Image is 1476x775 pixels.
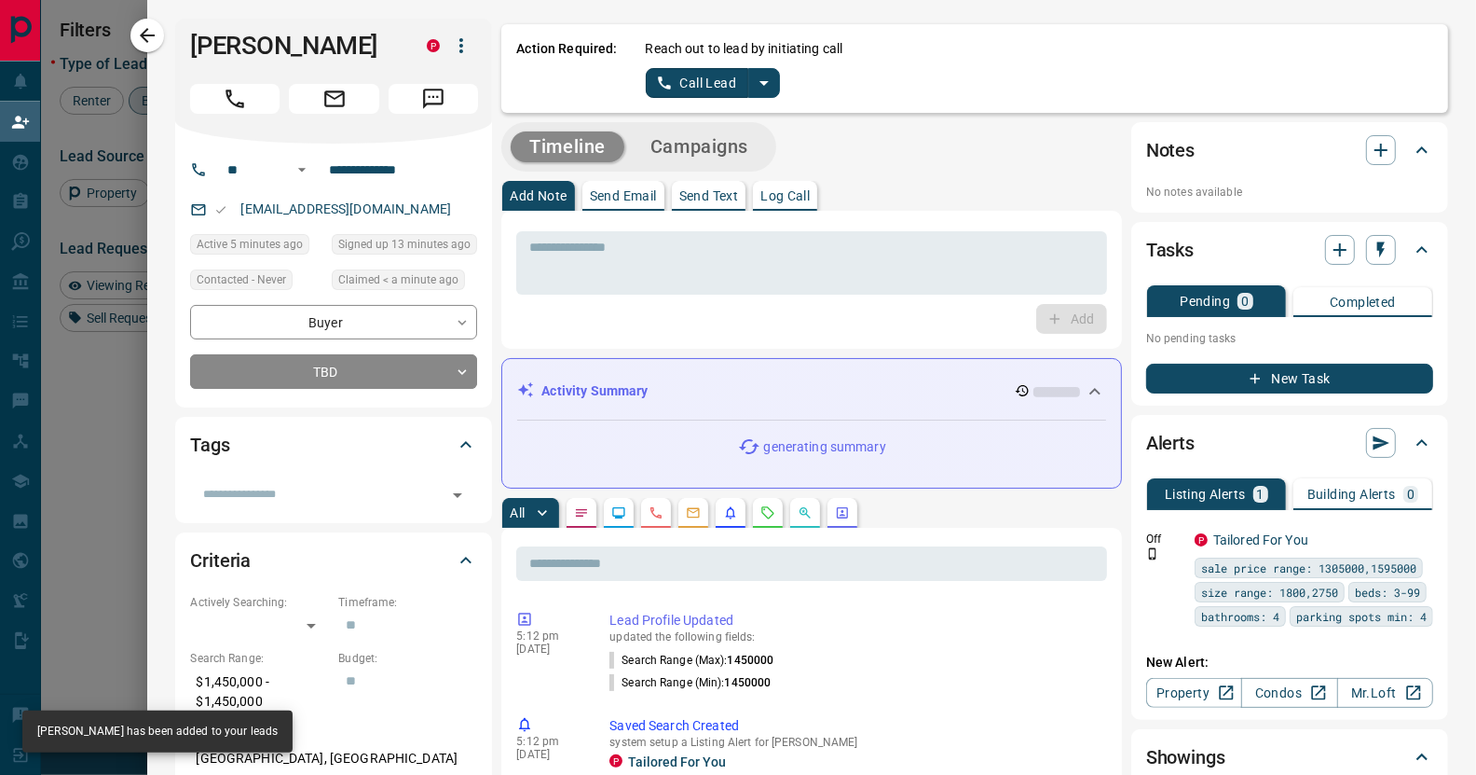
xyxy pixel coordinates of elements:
p: 5:12 pm [516,735,581,748]
span: bathrooms: 4 [1201,607,1279,626]
div: Notes [1146,128,1433,173]
a: [EMAIL_ADDRESS][DOMAIN_NAME] [240,201,451,216]
button: Open [291,159,313,181]
p: Add Note [510,189,567,202]
p: Search Range (Min) : [609,674,771,691]
p: Send Text [679,189,739,202]
div: property.ca [1195,533,1208,547]
span: parking spots min: 4 [1296,607,1427,626]
p: [GEOGRAPHIC_DATA], [GEOGRAPHIC_DATA] [190,743,477,774]
p: [DATE] [516,643,581,656]
p: Pending [1180,295,1230,308]
a: Mr.Loft [1337,678,1433,708]
h2: Tasks [1146,235,1194,265]
button: Campaigns [632,131,767,162]
h2: Criteria [190,546,251,575]
div: Criteria [190,538,477,583]
div: [PERSON_NAME] has been added to your leads [37,716,278,747]
p: New Alert: [1146,653,1433,672]
svg: Calls [649,505,663,520]
span: Claimed < a minute ago [338,270,458,289]
div: Mon Oct 13 2025 [332,270,477,296]
p: Off [1146,531,1183,547]
button: Call Lead [646,68,749,98]
svg: Agent Actions [835,505,850,520]
p: Send Email [590,189,657,202]
p: No pending tasks [1146,325,1433,353]
p: Activity Summary [541,381,648,401]
div: Activity Summary [517,374,1106,408]
h2: Showings [1146,742,1225,772]
p: Completed [1330,296,1396,309]
p: updated the following fields: [609,630,1100,644]
svg: Listing Alerts [723,505,738,520]
span: sale price range: 1305000,1595000 [1201,559,1416,577]
p: 0 [1241,295,1249,308]
svg: Push Notification Only [1146,547,1159,560]
h2: Alerts [1146,428,1195,458]
p: Actively Searching: [190,594,329,611]
button: Open [444,482,471,508]
span: Message [389,84,478,114]
span: size range: 1800,2750 [1201,583,1338,602]
span: 1450000 [728,654,774,667]
a: Condos [1241,678,1337,708]
p: Lead Profile Updated [609,611,1100,630]
p: Building Alerts [1307,488,1396,501]
svg: Emails [686,505,701,520]
svg: Opportunities [798,505,813,520]
p: All [510,506,525,519]
p: $1,450,000 - $1,450,000 [190,667,329,717]
span: Signed up 13 minutes ago [338,235,471,254]
p: Saved Search Created [609,716,1100,736]
svg: Requests [760,505,775,520]
p: Log Call [760,189,810,202]
p: 5:12 pm [516,630,581,643]
span: Contacted - Never [197,270,286,289]
svg: Lead Browsing Activity [611,505,626,520]
h2: Notes [1146,135,1195,165]
p: Action Required: [516,39,617,98]
p: 0 [1407,488,1414,501]
button: New Task [1146,364,1433,394]
span: Active 5 minutes ago [197,235,303,254]
p: generating summary [764,437,886,457]
div: TBD [190,354,477,389]
svg: Notes [574,505,589,520]
h2: Tags [190,430,229,460]
div: split button [646,68,781,98]
a: Tailored For You [1213,533,1308,547]
h1: [PERSON_NAME] [190,31,399,61]
p: Areas Searched: [190,727,477,743]
p: Budget: [338,650,477,667]
div: Tags [190,422,477,467]
div: Mon Oct 13 2025 [332,234,477,260]
svg: Email Valid [214,203,227,216]
div: property.ca [609,754,622,768]
a: Property [1146,678,1242,708]
button: Timeline [511,131,624,162]
div: property.ca [427,39,440,52]
p: Timeframe: [338,594,477,611]
div: Alerts [1146,421,1433,465]
a: Tailored For You [628,754,726,769]
span: beds: 3-99 [1355,583,1420,602]
p: No notes available [1146,184,1433,201]
p: system setup a Listing Alert for [PERSON_NAME] [609,736,1100,749]
p: Search Range (Max) : [609,652,773,669]
span: Call [190,84,280,114]
p: Listing Alerts [1165,488,1246,501]
p: Search Range: [190,650,329,667]
span: Email [289,84,378,114]
p: [DATE] [516,748,581,761]
div: Tasks [1146,228,1433,272]
span: 1450000 [725,676,772,689]
div: Buyer [190,305,477,339]
p: 1 [1257,488,1264,501]
div: Mon Oct 13 2025 [190,234,322,260]
p: Reach out to lead by initiating call [646,39,843,59]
